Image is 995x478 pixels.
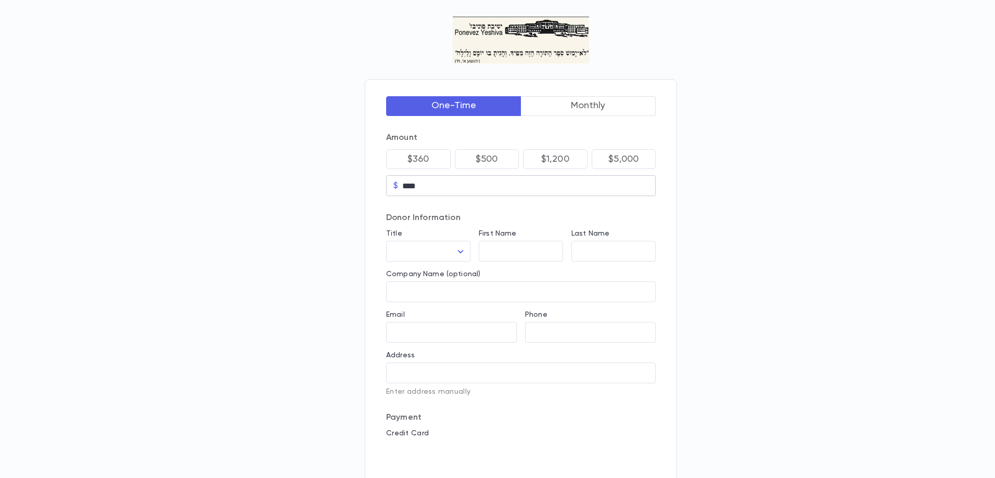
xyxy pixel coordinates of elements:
[386,412,656,423] p: Payment
[476,154,498,164] p: $500
[407,154,429,164] p: $360
[386,149,451,169] button: $360
[571,229,609,238] label: Last Name
[455,149,519,169] button: $500
[386,311,405,319] label: Email
[386,387,656,396] p: Enter address manually
[521,96,656,116] button: Monthly
[541,154,569,164] p: $1,200
[592,149,656,169] button: $5,000
[523,149,588,169] button: $1,200
[386,229,402,238] label: Title
[386,213,656,223] p: Donor Information
[525,311,547,319] label: Phone
[386,429,656,437] p: Credit Card
[386,270,480,278] label: Company Name (optional)
[393,180,398,191] p: $
[386,351,415,359] label: Address
[608,154,639,164] p: $5,000
[386,241,470,262] div: ​
[453,17,590,63] img: Logo
[386,96,521,116] button: One-Time
[479,229,516,238] label: First Name
[386,133,656,143] p: Amount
